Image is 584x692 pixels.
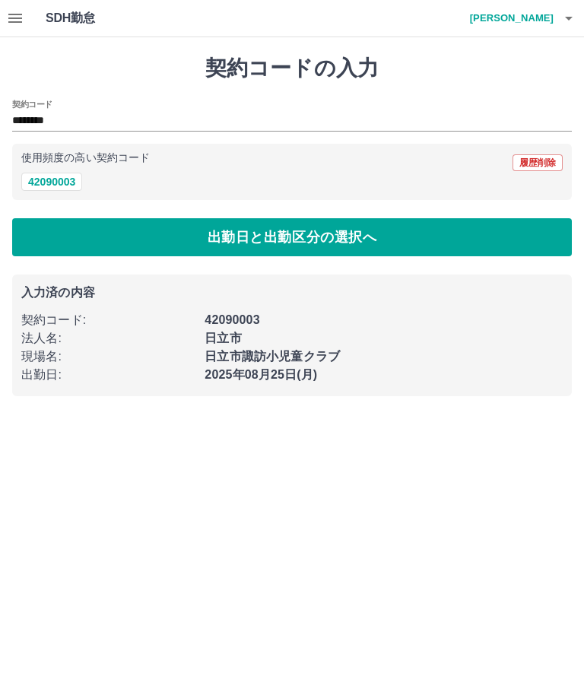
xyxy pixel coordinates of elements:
[21,311,195,329] p: 契約コード :
[21,329,195,348] p: 法人名 :
[205,332,241,344] b: 日立市
[12,56,572,81] h1: 契約コードの入力
[21,348,195,366] p: 現場名 :
[21,287,563,299] p: 入力済の内容
[205,313,259,326] b: 42090003
[513,154,563,171] button: 履歴削除
[205,368,317,381] b: 2025年08月25日(月)
[21,153,150,163] p: 使用頻度の高い契約コード
[205,350,340,363] b: 日立市諏訪小児童クラブ
[12,98,52,110] h2: 契約コード
[12,218,572,256] button: 出勤日と出勤区分の選択へ
[21,173,82,191] button: 42090003
[21,366,195,384] p: 出勤日 :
